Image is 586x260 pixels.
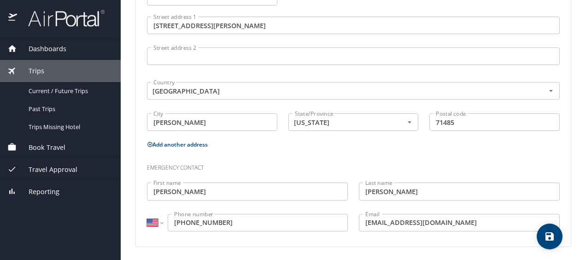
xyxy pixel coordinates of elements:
[29,123,110,131] span: Trips Missing Hotel
[537,224,563,249] button: save
[17,187,59,197] span: Reporting
[17,142,65,153] span: Book Travel
[147,158,560,173] h3: Emergency contact
[17,44,66,54] span: Dashboards
[17,165,77,175] span: Travel Approval
[29,105,110,113] span: Past Trips
[404,117,415,128] button: Open
[18,9,105,27] img: airportal-logo.png
[545,85,557,96] button: Open
[17,66,44,76] span: Trips
[147,141,208,148] button: Add another address
[29,87,110,95] span: Current / Future Trips
[8,9,18,27] img: icon-airportal.png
